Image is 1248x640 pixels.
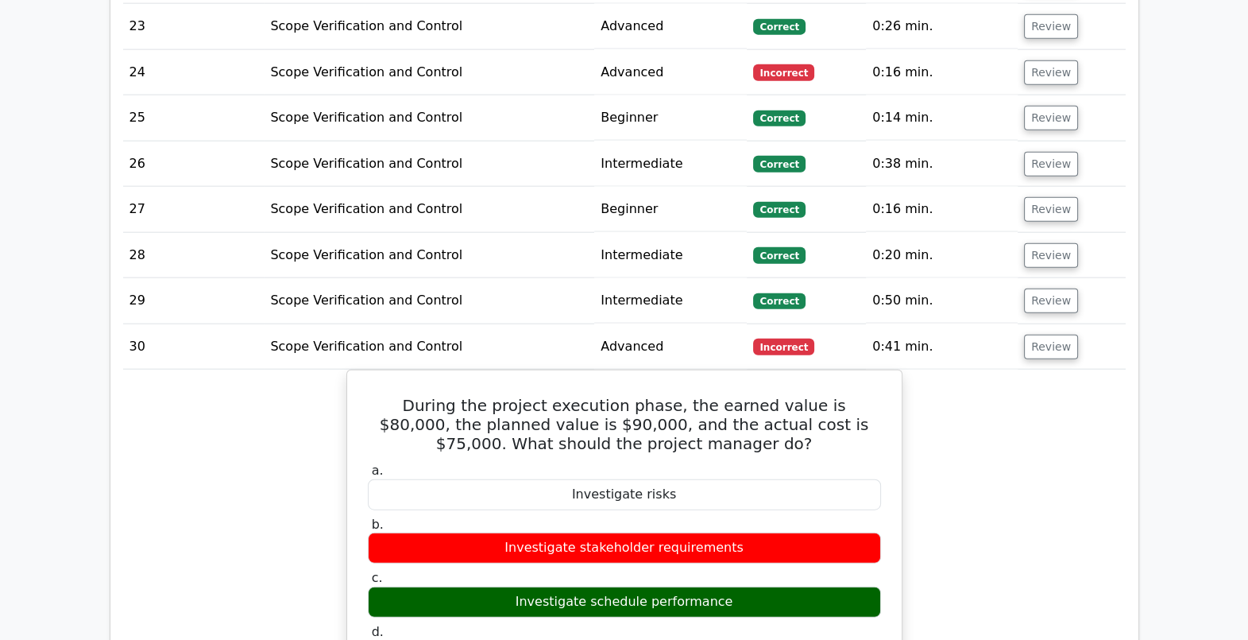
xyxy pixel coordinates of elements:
div: Investigate risks [368,479,881,510]
td: Beginner [594,95,747,141]
button: Review [1024,60,1078,85]
span: c. [372,570,383,585]
div: Investigate schedule performance [368,587,881,618]
td: 0:26 min. [866,4,1018,49]
td: 0:14 min. [866,95,1018,141]
td: Beginner [594,187,747,232]
button: Review [1024,243,1078,268]
td: Scope Verification and Control [264,4,594,49]
button: Review [1024,335,1078,359]
td: 0:50 min. [866,278,1018,324]
span: Incorrect [753,64,814,80]
td: Advanced [594,50,747,95]
td: 29 [123,278,265,324]
h5: During the project execution phase, the earned value is $80,000, the planned value is $90,000, an... [366,396,883,453]
span: Correct [753,111,805,126]
span: b. [372,517,384,532]
td: Scope Verification and Control [264,187,594,232]
span: Correct [753,202,805,218]
td: 0:41 min. [866,324,1018,370]
td: Scope Verification and Control [264,278,594,324]
span: Correct [753,293,805,309]
td: Intermediate [594,278,747,324]
td: Scope Verification and Control [264,142,594,187]
td: Scope Verification and Control [264,233,594,278]
td: 28 [123,233,265,278]
td: 24 [123,50,265,95]
td: Advanced [594,4,747,49]
td: Scope Verification and Control [264,95,594,141]
td: Scope Verification and Control [264,324,594,370]
td: Intermediate [594,233,747,278]
td: 23 [123,4,265,49]
td: 0:16 min. [866,50,1018,95]
td: 25 [123,95,265,141]
span: Correct [753,156,805,172]
td: Intermediate [594,142,747,187]
button: Review [1024,197,1078,222]
td: 26 [123,142,265,187]
td: Scope Verification and Control [264,50,594,95]
span: Incorrect [753,339,814,355]
div: Investigate stakeholder requirements [368,533,881,564]
td: 27 [123,187,265,232]
button: Review [1024,289,1078,313]
span: a. [372,463,384,478]
button: Review [1024,106,1078,130]
td: 0:16 min. [866,187,1018,232]
td: 0:20 min. [866,233,1018,278]
span: Correct [753,247,805,263]
span: d. [372,624,384,639]
button: Review [1024,14,1078,39]
td: Advanced [594,324,747,370]
td: 30 [123,324,265,370]
td: 0:38 min. [866,142,1018,187]
span: Correct [753,19,805,35]
button: Review [1024,152,1078,176]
